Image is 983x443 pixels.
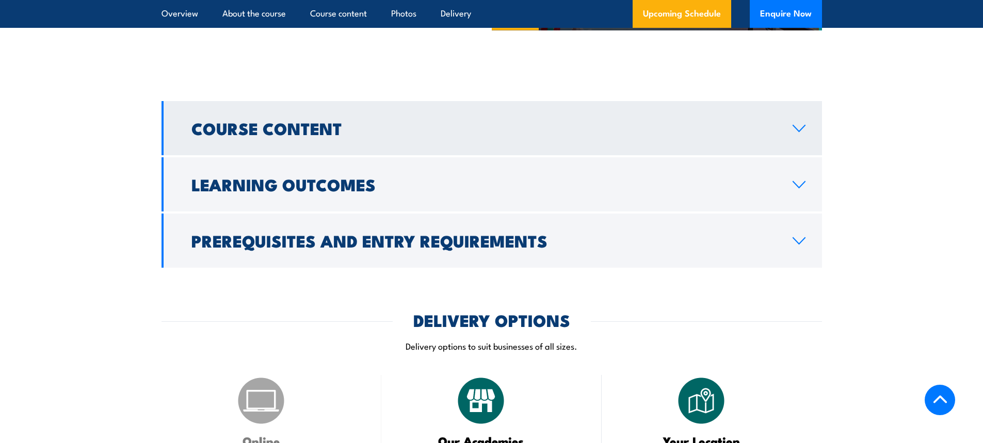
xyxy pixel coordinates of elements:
h2: Learning Outcomes [191,177,776,191]
a: Prerequisites and Entry Requirements [162,214,822,268]
a: Learning Outcomes [162,157,822,211]
h2: DELIVERY OPTIONS [413,313,570,327]
h2: Course Content [191,121,776,135]
a: Course Content [162,101,822,155]
h2: Prerequisites and Entry Requirements [191,233,776,248]
p: Delivery options to suit businesses of all sizes. [162,340,822,352]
